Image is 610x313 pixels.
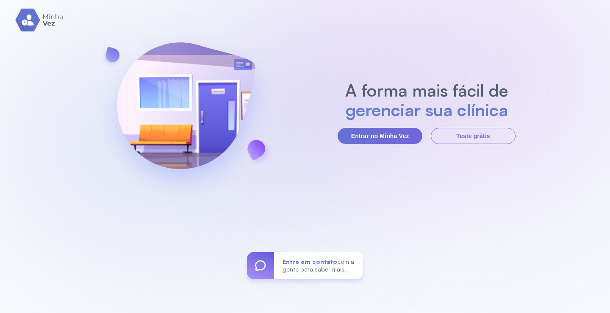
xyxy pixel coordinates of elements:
[431,128,516,144] button: Teste grátis
[283,258,337,265] span: Entre em contato
[341,100,513,119] h2: gerenciar sua clínica
[15,8,64,32] img: logo.svg
[274,252,363,279] div: com a gente para saber mais!
[338,128,422,144] button: Entrar no Minha Vez
[247,252,363,279] a: Entre em contatocom a gente para saber mais!
[341,80,513,100] h2: A forma mais fácil de
[94,20,277,204] img: banner-login.svg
